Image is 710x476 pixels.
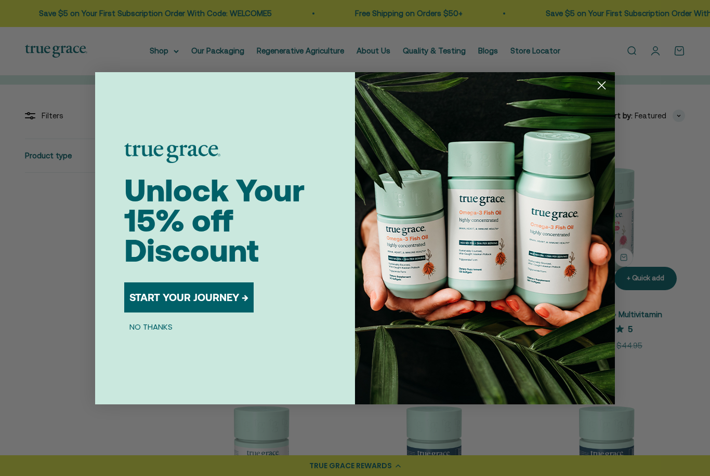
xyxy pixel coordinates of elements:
button: NO THANKS [124,321,178,333]
img: logo placeholder [124,143,220,163]
img: 098727d5-50f8-4f9b-9554-844bb8da1403.jpeg [355,72,615,404]
button: START YOUR JOURNEY → [124,282,254,312]
span: Unlock Your 15% off Discount [124,172,305,268]
button: Close dialog [593,76,611,94]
